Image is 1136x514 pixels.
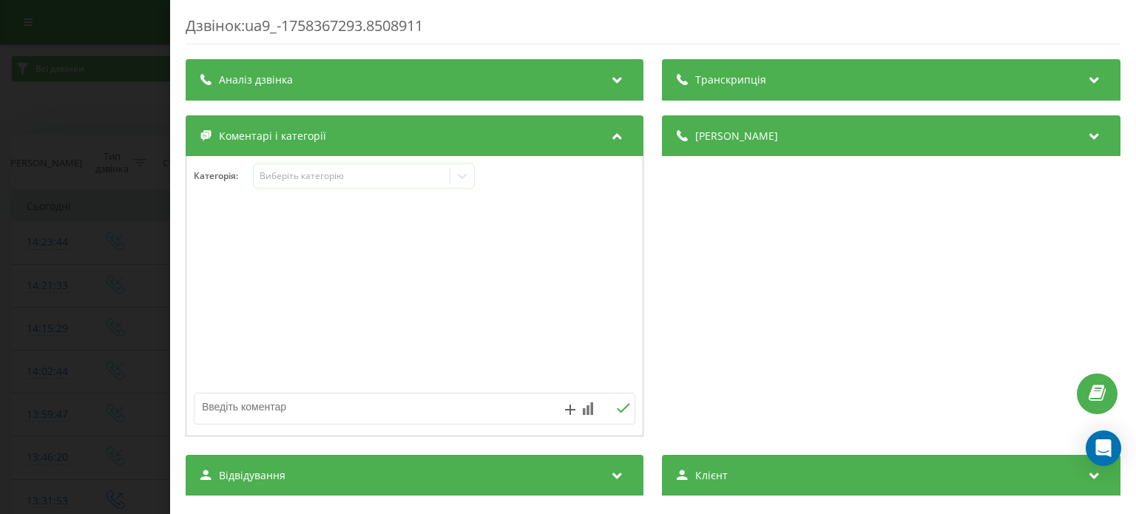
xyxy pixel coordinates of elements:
h4: Категорія : [194,171,253,181]
span: [PERSON_NAME] [696,129,779,143]
div: Дзвінок : ua9_-1758367293.8508911 [186,16,1120,44]
div: Open Intercom Messenger [1086,430,1121,466]
span: Клієнт [696,468,728,483]
div: Виберіть категорію [260,170,444,182]
span: Відвідування [219,468,285,483]
span: Аналіз дзвінка [219,72,293,87]
span: Транскрипція [696,72,767,87]
span: Коментарі і категорії [219,129,326,143]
